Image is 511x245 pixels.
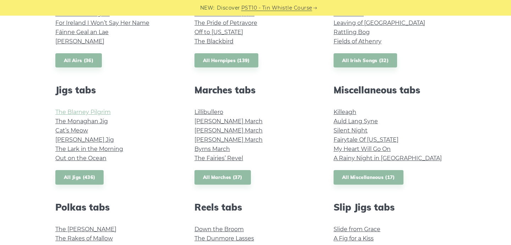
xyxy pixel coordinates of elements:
[334,10,364,17] a: Irish Rover
[55,136,114,143] a: [PERSON_NAME] Jig
[334,85,456,96] h2: Miscellaneous tabs
[55,10,110,17] a: Casadh An tSúgáin
[55,202,177,213] h2: Polkas tabs
[194,118,263,125] a: [PERSON_NAME] March
[55,38,104,45] a: [PERSON_NAME]
[55,109,111,115] a: The Blarney Pilgrim
[241,4,312,12] a: PST10 - Tin Whistle Course
[194,170,251,185] a: All Marches (37)
[194,20,257,26] a: The Pride of Petravore
[200,4,215,12] span: NEW:
[55,226,116,233] a: The [PERSON_NAME]
[334,127,368,134] a: Silent Night
[334,146,391,152] a: My Heart Will Go On
[55,29,109,36] a: Fáinne Geal an Lae
[194,202,317,213] h2: Reels tabs
[334,29,370,36] a: Rattling Bog
[55,20,149,26] a: For Ireland I Won’t Say Her Name
[334,118,378,125] a: Auld Lang Syne
[334,155,442,162] a: A Rainy Night in [GEOGRAPHIC_DATA]
[334,235,374,242] a: A Fig for a Kiss
[334,136,399,143] a: Fairytale Of [US_STATE]
[55,53,102,68] a: All Airs (36)
[55,146,123,152] a: The Lark in the Morning
[334,170,403,185] a: All Miscellaneous (17)
[55,118,108,125] a: The Monaghan Jig
[334,20,425,26] a: Leaving of [GEOGRAPHIC_DATA]
[55,127,88,134] a: Cat’s Meow
[334,38,381,45] a: Fields of Athenry
[334,226,380,233] a: Slide from Grace
[55,155,106,162] a: Out on the Ocean
[334,109,356,115] a: Killeagh
[194,136,263,143] a: [PERSON_NAME] March
[334,202,456,213] h2: Slip Jigs tabs
[194,53,258,68] a: All Hornpipes (139)
[194,155,243,162] a: The Fairies’ Revel
[194,235,254,242] a: The Dunmore Lasses
[55,235,113,242] a: The Rakes of Mallow
[194,10,254,17] a: The Belfast Hornpipe
[194,226,244,233] a: Down the Broom
[55,170,104,185] a: All Jigs (436)
[55,85,177,96] h2: Jigs tabs
[194,109,223,115] a: Lillibullero
[217,4,240,12] span: Discover
[194,146,230,152] a: Byrns March
[194,85,317,96] h2: Marches tabs
[194,29,243,36] a: Off to [US_STATE]
[334,53,397,68] a: All Irish Songs (32)
[194,38,233,45] a: The Blackbird
[194,127,263,134] a: [PERSON_NAME] March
